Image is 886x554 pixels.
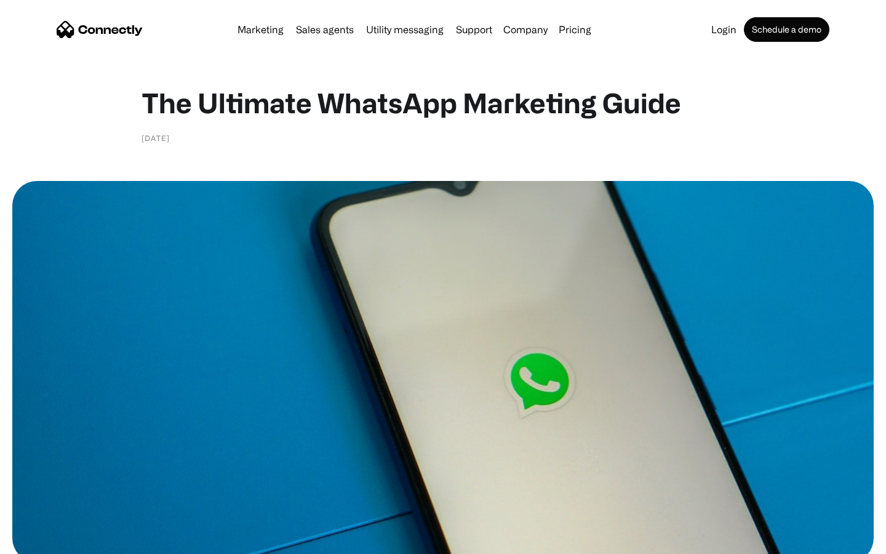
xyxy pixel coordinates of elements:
[291,25,359,34] a: Sales agents
[25,532,74,550] ul: Language list
[142,86,744,119] h1: The Ultimate WhatsApp Marketing Guide
[503,21,548,38] div: Company
[744,17,829,42] a: Schedule a demo
[554,25,596,34] a: Pricing
[142,132,170,144] div: [DATE]
[361,25,449,34] a: Utility messaging
[12,532,74,550] aside: Language selected: English
[233,25,289,34] a: Marketing
[706,25,741,34] a: Login
[451,25,497,34] a: Support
